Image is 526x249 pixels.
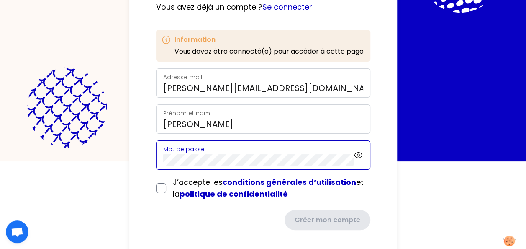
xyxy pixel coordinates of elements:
[163,145,205,153] label: Mot de passe
[223,177,356,187] a: conditions générales d’utilisation
[163,73,202,81] label: Adresse mail
[285,210,370,230] button: Créer mon compte
[173,177,364,199] span: J’accepte les et la
[180,189,288,199] a: politique de confidentialité
[163,109,210,117] label: Prénom et nom
[174,47,364,57] p: Vous devez être connecté(e) pour accéder à cette page
[6,220,28,243] div: Ouvrir le chat
[174,35,364,45] h3: Information
[156,1,370,13] p: Vous avez déjà un compte ?
[262,2,312,12] a: Se connecter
